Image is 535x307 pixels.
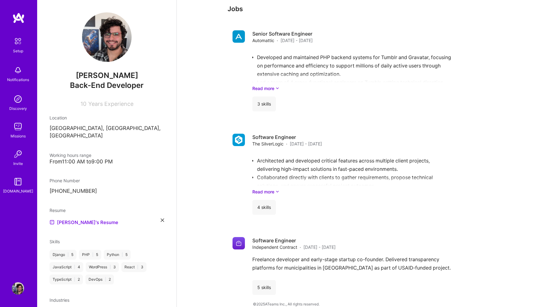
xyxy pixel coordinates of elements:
[161,218,164,222] i: icon Close
[50,275,83,284] div: TypeScript 2
[252,30,313,37] h4: Senior Software Engineer
[74,277,75,282] span: |
[252,85,480,92] a: Read more
[50,115,164,121] div: Location
[233,134,245,146] img: Company logo
[9,105,27,112] div: Discovery
[290,141,322,147] span: [DATE] - [DATE]
[105,277,106,282] span: |
[300,244,301,250] span: ·
[286,141,287,147] span: ·
[50,220,54,225] img: Resume
[252,97,276,111] div: 3 skills
[50,178,80,183] span: Phone Number
[13,48,23,54] div: Setup
[92,252,94,257] span: |
[252,188,480,195] a: Read more
[50,239,60,244] span: Skills
[252,37,274,44] span: Automattic
[50,250,76,260] div: Django 5
[74,265,75,270] span: |
[281,37,313,44] span: [DATE] - [DATE]
[50,158,164,165] div: From 11:00 AM to 9:00 PM
[50,262,83,272] div: JavaScript 4
[303,244,336,250] span: [DATE] - [DATE]
[137,265,138,270] span: |
[121,262,146,272] div: React 3
[276,85,279,92] i: icon ArrowDownSecondaryDark
[12,93,24,105] img: discovery
[228,5,485,13] h3: Jobs
[233,237,245,249] img: Company logo
[277,37,278,44] span: ·
[3,188,33,194] div: [DOMAIN_NAME]
[67,252,69,257] span: |
[50,188,164,195] p: [PHONE_NUMBER]
[50,208,66,213] span: Resume
[252,280,276,295] div: 5 skills
[70,81,144,90] span: Back-End Developer
[12,12,25,24] img: logo
[10,282,26,295] a: User Avatar
[276,188,279,195] i: icon ArrowDownSecondaryDark
[11,133,26,139] div: Missions
[122,252,123,257] span: |
[12,175,24,188] img: guide book
[50,153,91,158] span: Working hours range
[88,101,133,107] span: Years Experience
[86,262,119,272] div: WordPress 3
[13,160,23,167] div: Invite
[7,76,29,83] div: Notifications
[50,125,164,140] p: [GEOGRAPHIC_DATA], [GEOGRAPHIC_DATA], [GEOGRAPHIC_DATA]
[12,282,24,295] img: User Avatar
[252,244,297,250] span: Independent Contract
[12,64,24,76] img: bell
[12,148,24,160] img: Invite
[85,275,114,284] div: DevOps 2
[104,250,131,260] div: Python 5
[252,237,336,244] h4: Software Engineer
[50,297,69,303] span: Industries
[80,101,86,107] span: 10
[50,218,118,226] a: [PERSON_NAME]'s Resume
[50,71,164,80] span: [PERSON_NAME]
[252,200,276,215] div: 4 skills
[110,265,111,270] span: |
[12,120,24,133] img: teamwork
[11,35,24,48] img: setup
[252,141,284,147] span: The SilverLogic
[233,30,245,43] img: Company logo
[82,12,132,62] img: User Avatar
[79,250,101,260] div: PHP 5
[252,134,322,141] h4: Software Engineer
